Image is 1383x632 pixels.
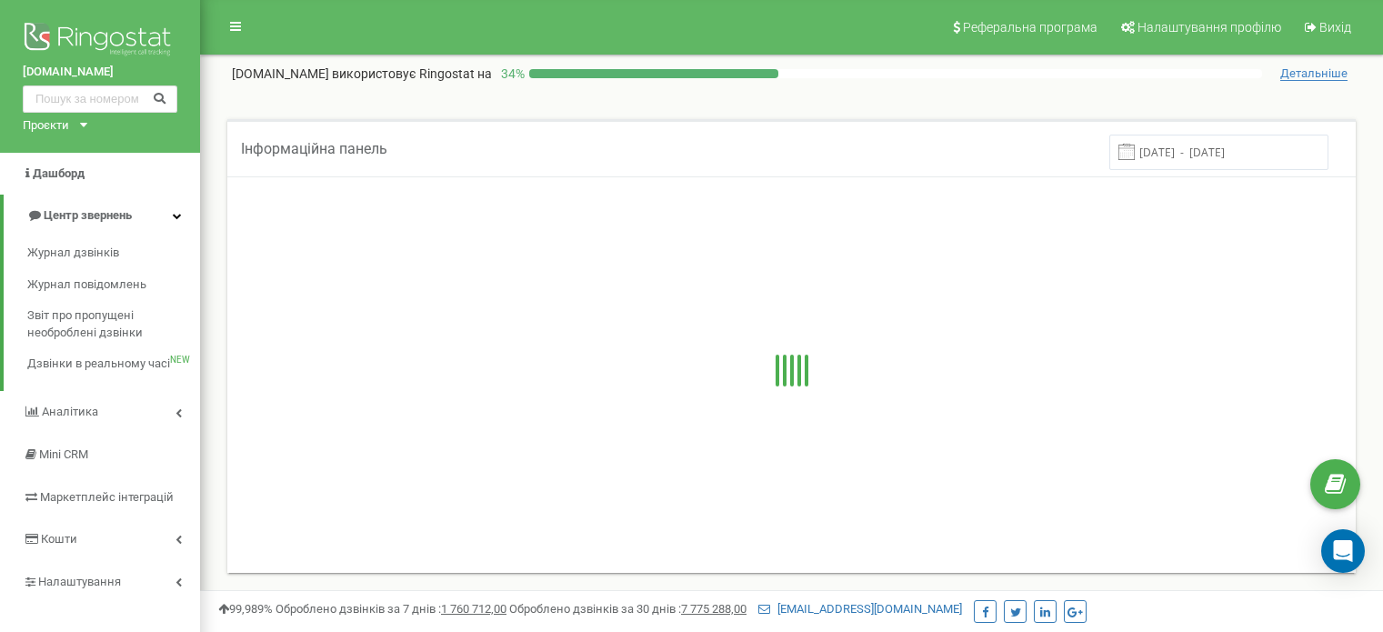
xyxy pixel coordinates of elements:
span: Звіт про пропущені необроблені дзвінки [27,307,191,341]
a: Центр звернень [4,195,200,237]
span: Маркетплейс інтеграцій [40,490,174,504]
span: Центр звернень [44,208,132,222]
a: Журнал дзвінків [27,237,200,269]
span: Журнал повідомлень [27,276,146,293]
a: Звіт про пропущені необроблені дзвінки [27,300,200,348]
input: Пошук за номером [23,85,177,113]
p: 34 % [492,65,529,83]
span: Кошти [41,532,77,546]
span: Детальніше [1280,66,1348,81]
span: Дашборд [33,166,85,180]
span: Оброблено дзвінків за 30 днів : [509,602,747,616]
a: [DOMAIN_NAME] [23,64,177,81]
span: Налаштування [38,575,121,588]
a: Журнал повідомлень [27,268,200,300]
a: Дзвінки в реальному часіNEW [27,348,200,380]
img: Ringostat logo [23,18,177,64]
div: Open Intercom Messenger [1321,529,1365,573]
span: Вихід [1319,20,1351,35]
span: Інформаційна панель [241,140,387,157]
span: 99,989% [218,602,273,616]
span: використовує Ringostat на [332,66,492,81]
span: Mini CRM [39,447,88,461]
u: 7 775 288,00 [681,602,747,616]
u: 1 760 712,00 [441,602,506,616]
span: Оброблено дзвінків за 7 днів : [276,602,506,616]
span: Налаштування профілю [1137,20,1281,35]
span: Дзвінки в реальному часі [27,356,170,373]
span: Журнал дзвінків [27,245,119,262]
span: Аналiтика [42,405,98,418]
p: [DOMAIN_NAME] [232,65,492,83]
span: Реферальна програма [963,20,1097,35]
a: [EMAIL_ADDRESS][DOMAIN_NAME] [758,602,962,616]
div: Проєкти [23,117,69,135]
